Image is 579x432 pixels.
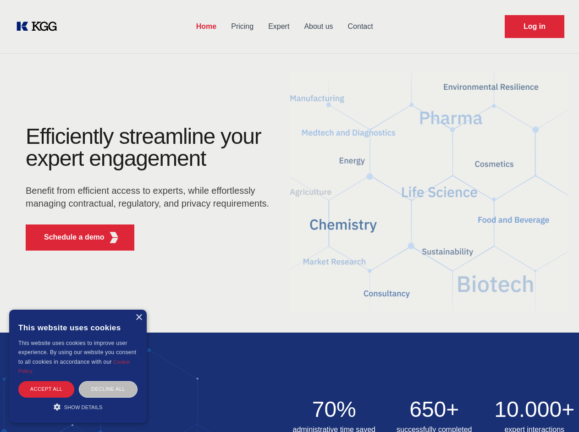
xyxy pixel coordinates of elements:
h2: 70% [290,399,379,421]
span: Show details [64,405,103,410]
button: Schedule a demoKGG Fifth Element RED [26,224,134,251]
a: About us [297,15,340,38]
a: Home [189,15,224,38]
a: Expert [261,15,297,38]
a: Cookie Policy [18,359,130,374]
a: Pricing [224,15,261,38]
a: Contact [341,15,380,38]
img: KGG Fifth Element RED [290,60,568,323]
h1: Efficiently streamline your expert engagement [26,126,275,170]
div: Accept all [18,381,74,397]
div: Show details [18,402,138,411]
a: Request Demo [505,15,564,38]
div: This website uses cookies [18,317,138,339]
a: KOL Knowledge Platform: Talk to Key External Experts (KEE) [15,19,64,34]
div: Close [135,314,142,321]
span: This website uses cookies to improve user experience. By using our website you consent to all coo... [18,340,136,365]
p: Schedule a demo [44,232,105,243]
img: KGG Fifth Element RED [108,232,120,243]
h2: 650+ [390,399,479,421]
div: Decline all [79,381,138,397]
p: Benefit from efficient access to experts, while effortlessly managing contractual, regulatory, an... [26,184,275,210]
